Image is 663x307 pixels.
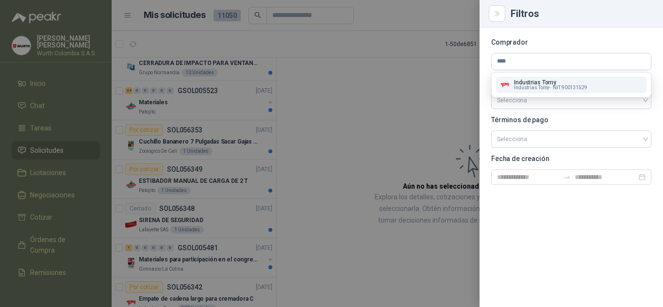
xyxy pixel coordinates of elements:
p: Comprador [491,39,651,45]
p: Términos de pago [491,117,651,123]
p: Fecha de creación [491,156,651,162]
span: to [563,173,571,181]
button: Company LogoIndustrias TomyIndustrias Tomy-NIT:900131529 [496,77,647,93]
span: swap-right [563,173,571,181]
span: NIT : 900131529 [553,85,587,90]
span: Industrias Tomy - [514,85,551,90]
p: Industrias Tomy [514,80,587,85]
button: Close [491,8,503,19]
img: Company Logo [499,80,510,90]
div: Filtros [511,9,651,18]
